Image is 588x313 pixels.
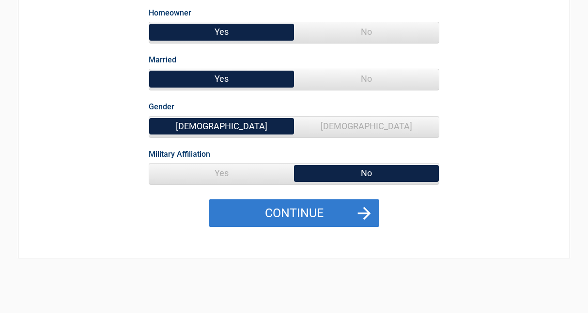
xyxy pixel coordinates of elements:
span: Yes [149,22,294,42]
button: Continue [209,199,379,227]
label: Gender [149,100,174,113]
span: [DEMOGRAPHIC_DATA] [294,117,439,136]
span: [DEMOGRAPHIC_DATA] [149,117,294,136]
label: Married [149,53,176,66]
span: No [294,22,439,42]
label: Military Affiliation [149,148,210,161]
label: Homeowner [149,6,191,19]
span: No [294,164,439,183]
span: No [294,69,439,89]
span: Yes [149,69,294,89]
span: Yes [149,164,294,183]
